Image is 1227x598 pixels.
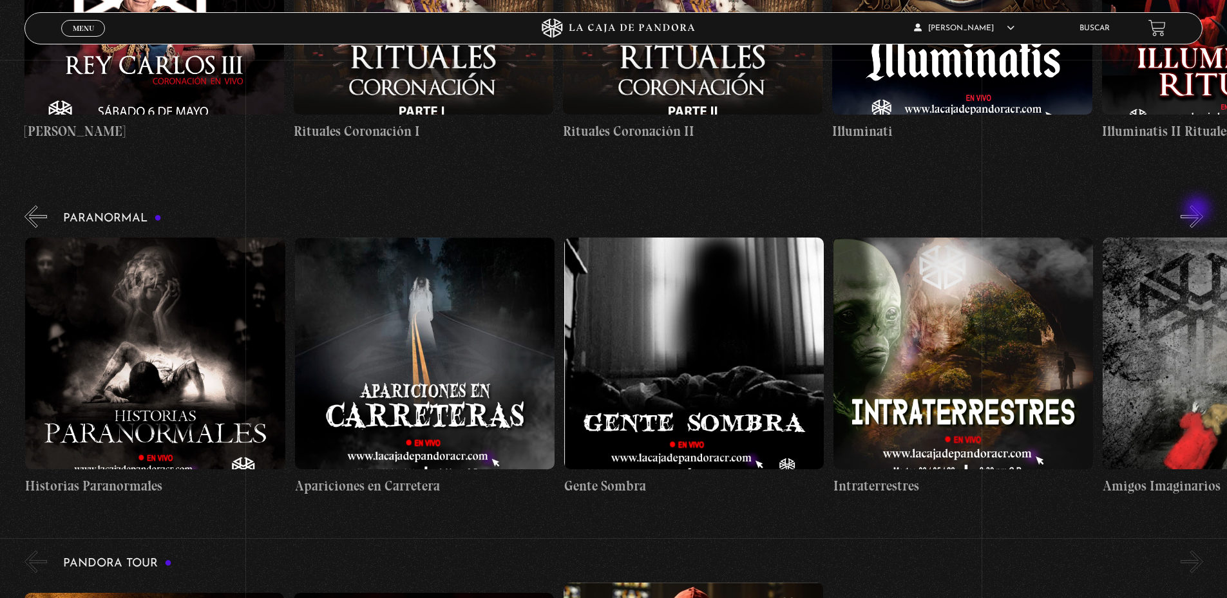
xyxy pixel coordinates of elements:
h4: Intraterrestres [833,476,1093,496]
h3: Pandora Tour [63,557,172,570]
button: Previous [24,550,47,573]
h4: Rituales Coronación II [563,121,823,142]
a: Historias Paranormales [25,238,285,496]
h4: Illuminati [832,121,1092,142]
h4: Gente Sombra [564,476,824,496]
button: Next [1181,550,1203,573]
h4: Rituales Coronación I [294,121,553,142]
h3: Paranormal [63,212,162,225]
span: Cerrar [68,35,99,44]
h4: Apariciones en Carretera [295,476,555,496]
button: Previous [24,205,47,228]
h4: [PERSON_NAME] [24,121,284,142]
button: Next [1181,205,1203,228]
a: Buscar [1080,24,1110,32]
a: Gente Sombra [564,238,824,496]
a: Apariciones en Carretera [295,238,555,496]
a: View your shopping cart [1148,19,1166,37]
a: Intraterrestres [833,238,1093,496]
span: Menu [73,24,94,32]
span: [PERSON_NAME] [914,24,1014,32]
h4: Historias Paranormales [25,476,285,496]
